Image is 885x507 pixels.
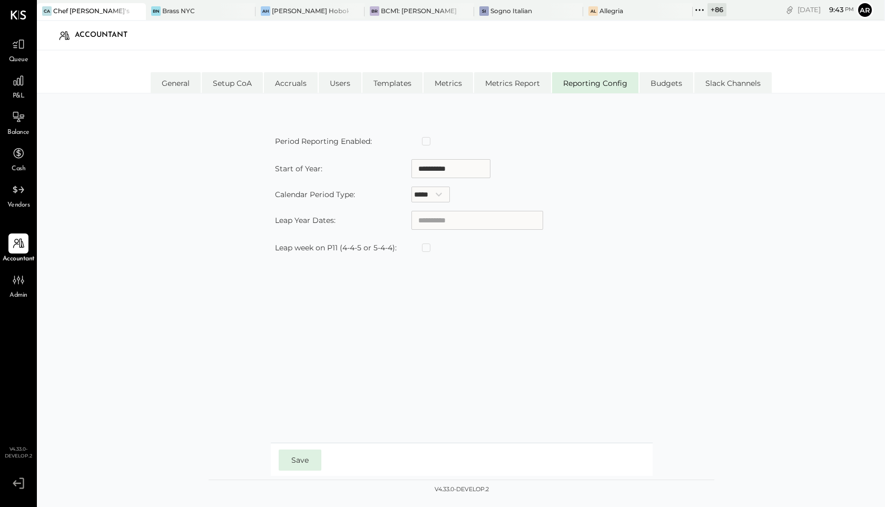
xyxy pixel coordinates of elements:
li: General [151,72,201,93]
div: AH [261,6,270,16]
span: P&L [13,92,25,101]
div: Accountant [75,27,138,44]
a: Balance [1,107,36,138]
li: Setup CoA [202,72,263,93]
span: Accountant [3,255,35,264]
span: Admin [9,291,27,300]
span: Balance [7,128,29,138]
div: CA [42,6,52,16]
li: Budgets [640,72,693,93]
label: Leap week on P11 (4-4-5 or 5-4-4): [275,243,397,252]
div: SI [479,6,489,16]
li: Users [319,72,361,93]
li: Templates [362,72,422,93]
a: P&L [1,71,36,101]
div: BR [370,6,379,16]
label: Period Reporting Enabled: [275,136,372,146]
li: Slack Channels [694,72,772,93]
div: Allegria [599,6,623,15]
div: Sogno Italian [490,6,532,15]
span: Cash [12,164,25,174]
div: v 4.33.0-develop.2 [435,485,489,494]
a: Cash [1,143,36,174]
button: Save [279,450,321,471]
li: Metrics Report [474,72,551,93]
div: + 86 [707,3,726,16]
label: Calendar Period Type: [275,190,355,199]
li: Metrics [424,72,473,93]
label: Leap Year Dates: [275,216,336,225]
span: Queue [9,55,28,65]
li: Reporting Config [552,72,638,93]
button: Ar [857,2,873,18]
div: [PERSON_NAME] Hoboken [272,6,349,15]
a: Vendors [1,180,36,210]
div: Chef [PERSON_NAME]'s Vineyard Restaurant and Bar [53,6,130,15]
div: BCM1: [PERSON_NAME] Kitchen Bar Market [381,6,458,15]
label: Start of Year: [275,164,322,173]
span: Save [291,455,309,465]
a: Admin [1,270,36,300]
div: copy link [784,4,795,15]
div: [DATE] [798,5,854,15]
div: Brass NYC [162,6,195,15]
a: Accountant [1,233,36,264]
div: BN [151,6,161,16]
span: Vendors [7,201,30,210]
div: Al [588,6,598,16]
a: Queue [1,34,36,65]
li: Accruals [264,72,318,93]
